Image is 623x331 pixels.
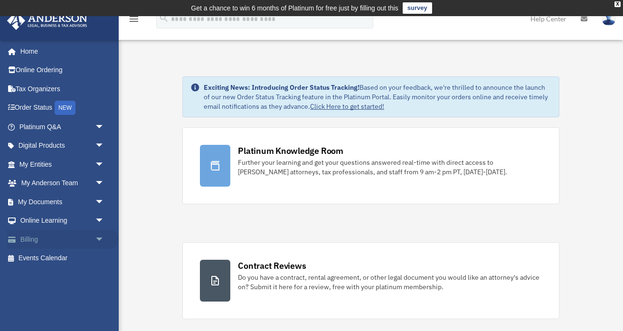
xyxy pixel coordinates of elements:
[159,13,169,23] i: search
[7,98,119,118] a: Order StatusNEW
[7,61,119,80] a: Online Ordering
[128,13,140,25] i: menu
[95,174,114,193] span: arrow_drop_down
[95,155,114,174] span: arrow_drop_down
[95,211,114,231] span: arrow_drop_down
[191,2,398,14] div: Get a chance to win 6 months of Platinum for free just by filling out this
[128,17,140,25] a: menu
[614,1,621,7] div: close
[238,260,306,272] div: Contract Reviews
[238,273,542,292] div: Do you have a contract, rental agreement, or other legal document you would like an attorney's ad...
[7,211,119,230] a: Online Learningarrow_drop_down
[7,136,119,155] a: Digital Productsarrow_drop_down
[95,230,114,249] span: arrow_drop_down
[7,117,119,136] a: Platinum Q&Aarrow_drop_down
[403,2,432,14] a: survey
[95,192,114,212] span: arrow_drop_down
[238,158,542,177] div: Further your learning and get your questions answered real-time with direct access to [PERSON_NAM...
[204,83,551,111] div: Based on your feedback, we're thrilled to announce the launch of our new Order Status Tracking fe...
[55,101,76,115] div: NEW
[7,42,114,61] a: Home
[238,145,343,157] div: Platinum Knowledge Room
[602,12,616,26] img: User Pic
[95,117,114,137] span: arrow_drop_down
[182,127,559,204] a: Platinum Knowledge Room Further your learning and get your questions answered real-time with dire...
[7,192,119,211] a: My Documentsarrow_drop_down
[7,155,119,174] a: My Entitiesarrow_drop_down
[310,102,384,111] a: Click Here to get started!
[4,11,90,30] img: Anderson Advisors Platinum Portal
[95,136,114,156] span: arrow_drop_down
[7,174,119,193] a: My Anderson Teamarrow_drop_down
[7,230,119,249] a: Billingarrow_drop_down
[7,79,119,98] a: Tax Organizers
[182,242,559,319] a: Contract Reviews Do you have a contract, rental agreement, or other legal document you would like...
[204,83,359,92] strong: Exciting News: Introducing Order Status Tracking!
[7,249,119,268] a: Events Calendar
